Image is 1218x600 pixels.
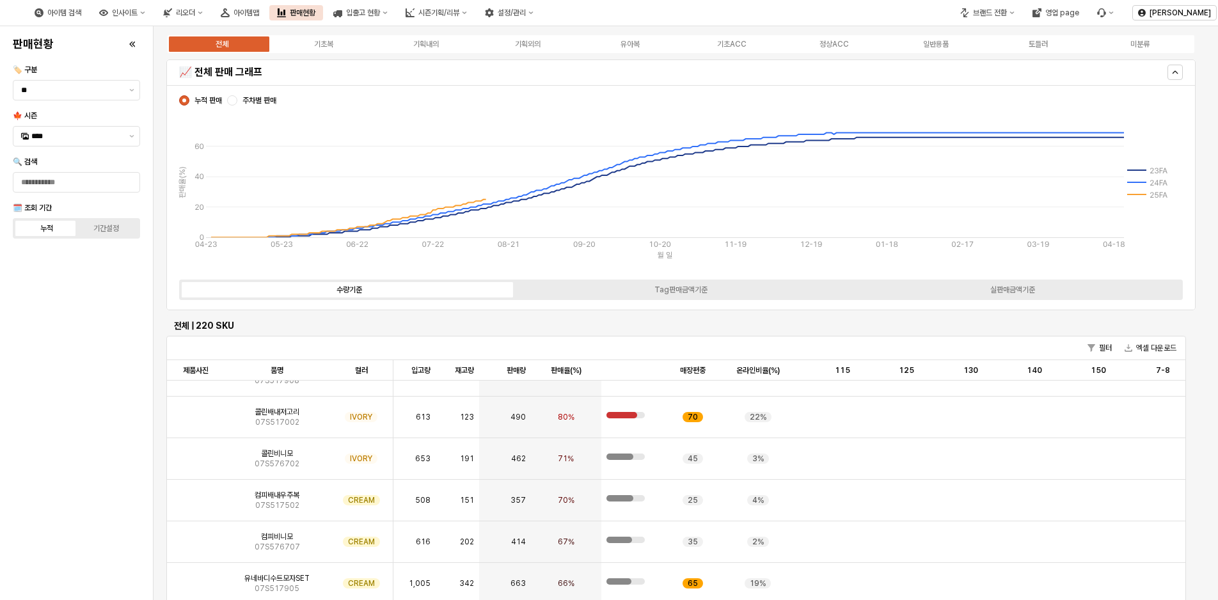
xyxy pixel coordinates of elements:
[124,81,139,100] button: 제안 사항 표시
[194,95,222,106] span: 누적 판매
[1025,5,1087,20] div: 영업 page
[923,40,949,49] div: 일반용품
[255,490,299,500] span: 컴피배내우주복
[176,8,195,17] div: 리오더
[17,223,77,234] label: 누적
[271,365,283,375] span: 품명
[460,412,474,422] span: 123
[515,40,541,49] div: 기획외의
[413,40,439,49] div: 기획내의
[213,5,267,20] button: 아이템맵
[255,542,300,552] span: 07S576707
[1156,365,1170,375] span: 7-8
[1089,5,1121,20] div: Menu item 6
[416,412,431,422] span: 613
[261,448,293,459] span: 콜린비니모
[183,365,209,375] span: 제품사진
[460,537,474,547] span: 202
[1119,340,1182,356] button: 엑셀 다운로드
[350,412,372,422] span: IVORY
[551,365,581,375] span: 판매율(%)
[171,38,273,50] label: 전체
[515,284,846,296] label: Tag판매금액기준
[507,365,526,375] span: 판매량
[346,8,380,17] div: 입출고 현황
[255,375,299,386] span: 07S517908
[418,8,459,17] div: 시즌기획/리뷰
[987,38,1089,50] label: 토들러
[1132,5,1217,20] button: [PERSON_NAME]
[13,111,37,120] span: 🍁 시즌
[398,5,475,20] div: 시즌기획/리뷰
[1167,65,1183,80] button: Hide
[77,223,136,234] label: 기간설정
[415,454,431,464] span: 653
[750,412,766,422] span: 22%
[750,578,766,588] span: 19%
[336,285,362,294] div: 수량기준
[269,5,323,20] button: 판매현황
[460,495,474,505] span: 151
[455,365,474,375] span: 재고량
[1091,365,1106,375] span: 150
[112,8,138,17] div: 인사이트
[558,495,574,505] span: 70%
[477,38,580,50] label: 기획외의
[13,38,54,51] h4: 판매현황
[242,95,276,106] span: 주차별 판매
[558,537,574,547] span: 67%
[752,454,764,464] span: 3%
[261,532,293,542] span: 컴피비니모
[13,203,52,212] span: 🗓️ 조회 기간
[510,495,526,505] span: 357
[290,8,315,17] div: 판매현황
[558,412,574,422] span: 80%
[255,417,299,427] span: 07S517002
[1029,40,1048,49] div: 토들러
[511,537,526,547] span: 414
[1027,365,1042,375] span: 140
[752,537,764,547] span: 2%
[93,224,119,233] div: 기간설정
[688,495,698,505] span: 25
[27,5,89,20] button: 아이템 검색
[558,578,574,588] span: 66%
[255,407,299,417] span: 콜린배내저고리
[1089,38,1192,50] label: 미분류
[314,40,333,49] div: 기초복
[326,5,395,20] button: 입출고 현황
[654,285,708,294] div: Tag판매금액기준
[255,459,299,469] span: 07S576702
[348,537,375,547] span: CREAM
[233,8,259,17] div: 아이템맵
[736,365,780,375] span: 온라인비율(%)
[680,365,706,375] span: 매장편중
[510,412,526,422] span: 490
[498,8,526,17] div: 설정/관리
[688,578,698,588] span: 65
[179,66,929,79] h5: 📈 전체 판매 그래프
[688,412,698,422] span: 70
[477,5,541,20] button: 설정/관리
[990,285,1035,294] div: 실판매금액기준
[885,38,988,50] label: 일반용품
[244,573,310,583] span: 유네바디수트모자SET
[155,5,210,20] div: 리오더
[273,38,376,50] label: 기초복
[847,284,1178,296] label: 실판매금액기준
[953,5,1022,20] button: 브랜드 전환
[460,454,474,464] span: 191
[13,157,37,166] span: 🔍 검색
[255,583,299,594] span: 07S517905
[511,454,526,464] span: 462
[184,284,515,296] label: 수량기준
[459,578,474,588] span: 342
[783,38,885,50] label: 정상ACC
[752,495,764,505] span: 4%
[91,5,153,20] button: 인사이트
[255,500,299,510] span: 07S517502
